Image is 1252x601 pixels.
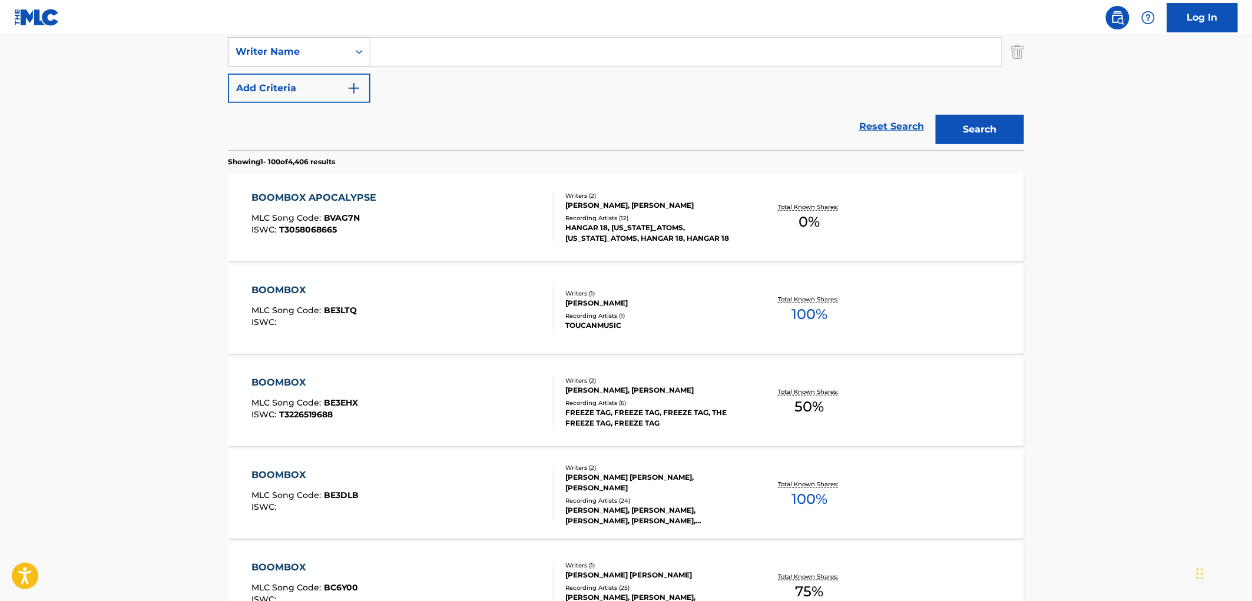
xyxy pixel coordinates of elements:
[228,1,1024,150] form: Search Form
[252,582,324,593] span: MLC Song Code :
[565,320,743,331] div: TOUCANMUSIC
[324,212,360,223] span: BVAG7N
[324,490,359,500] span: BE3DLB
[565,472,743,493] div: [PERSON_NAME] [PERSON_NAME], [PERSON_NAME]
[565,311,743,320] div: Recording Artists ( 1 )
[252,560,359,575] div: BOOMBOX
[791,489,827,510] span: 100 %
[252,305,324,316] span: MLC Song Code :
[565,561,743,570] div: Writers ( 1 )
[565,385,743,396] div: [PERSON_NAME], [PERSON_NAME]
[853,114,930,140] a: Reset Search
[324,397,359,408] span: BE3EHX
[252,224,280,235] span: ISWC :
[565,200,743,211] div: [PERSON_NAME], [PERSON_NAME]
[236,45,342,59] div: Writer Name
[565,289,743,298] div: Writers ( 1 )
[252,502,280,512] span: ISWC :
[565,191,743,200] div: Writers ( 2 )
[1111,11,1125,25] img: search
[565,223,743,244] div: HANGAR 18, [US_STATE]_ATOMS, [US_STATE]_ATOMS, HANGAR 18, HANGAR 18
[347,81,361,95] img: 9d2ae6d4665cec9f34b9.svg
[252,397,324,408] span: MLC Song Code :
[565,214,743,223] div: Recording Artists ( 12 )
[280,409,333,420] span: T3226519688
[565,463,743,472] div: Writers ( 2 )
[252,468,359,482] div: BOOMBOX
[228,450,1024,539] a: BOOMBOXMLC Song Code:BE3DLBISWC:Writers (2)[PERSON_NAME] [PERSON_NAME], [PERSON_NAME]Recording Ar...
[228,157,335,167] p: Showing 1 - 100 of 4,406 results
[280,224,337,235] span: T3058068665
[1167,3,1238,32] a: Log In
[1193,544,1252,601] iframe: Chat Widget
[778,480,841,489] p: Total Known Shares:
[565,399,743,407] div: Recording Artists ( 6 )
[565,505,743,526] div: [PERSON_NAME], [PERSON_NAME], [PERSON_NAME], [PERSON_NAME], [PERSON_NAME]
[252,212,324,223] span: MLC Song Code :
[799,211,820,233] span: 0 %
[565,298,743,308] div: [PERSON_NAME]
[1197,556,1204,592] div: Drag
[228,358,1024,446] a: BOOMBOXMLC Song Code:BE3EHXISWC:T3226519688Writers (2)[PERSON_NAME], [PERSON_NAME]Recording Artis...
[795,396,824,417] span: 50 %
[778,387,841,396] p: Total Known Shares:
[324,582,359,593] span: BC6Y00
[228,265,1024,354] a: BOOMBOXMLC Song Code:BE3LTQISWC:Writers (1)[PERSON_NAME]Recording Artists (1)TOUCANMUSICTotal Kno...
[1011,37,1024,67] img: Delete Criterion
[252,283,357,297] div: BOOMBOX
[1106,6,1130,29] a: Public Search
[228,173,1024,261] a: BOOMBOX APOCALYPSEMLC Song Code:BVAG7NISWC:T3058068665Writers (2)[PERSON_NAME], [PERSON_NAME]Reco...
[252,317,280,327] span: ISWC :
[778,202,841,211] p: Total Known Shares:
[791,304,827,325] span: 100 %
[252,490,324,500] span: MLC Song Code :
[252,191,383,205] div: BOOMBOX APOCALYPSE
[252,376,359,390] div: BOOMBOX
[565,376,743,385] div: Writers ( 2 )
[565,583,743,592] div: Recording Artists ( 25 )
[565,570,743,580] div: [PERSON_NAME] [PERSON_NAME]
[565,407,743,429] div: FREEZE TAG, FREEZE TAG, FREEZE TAG, THE FREEZE TAG, FREEZE TAG
[565,496,743,505] div: Recording Artists ( 24 )
[252,409,280,420] span: ISWC :
[778,572,841,581] p: Total Known Shares:
[936,115,1024,144] button: Search
[324,305,357,316] span: BE3LTQ
[1137,6,1160,29] div: Help
[14,9,59,26] img: MLC Logo
[778,295,841,304] p: Total Known Shares:
[228,74,370,103] button: Add Criteria
[1141,11,1155,25] img: help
